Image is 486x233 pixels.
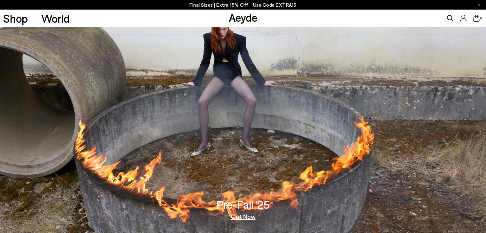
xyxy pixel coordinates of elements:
[217,199,270,210] h3: Pre-Fall '25
[253,2,297,8] span: Navigate to /collections/ss25-final-sizes
[189,1,297,9] p: Final Sizes | Extra 15% Off
[231,213,256,220] a: Out Now
[480,17,483,20] span: 0
[473,15,480,22] a: 0
[3,13,28,24] a: Shop
[41,13,70,24] a: World
[229,11,258,24] a: Aeyde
